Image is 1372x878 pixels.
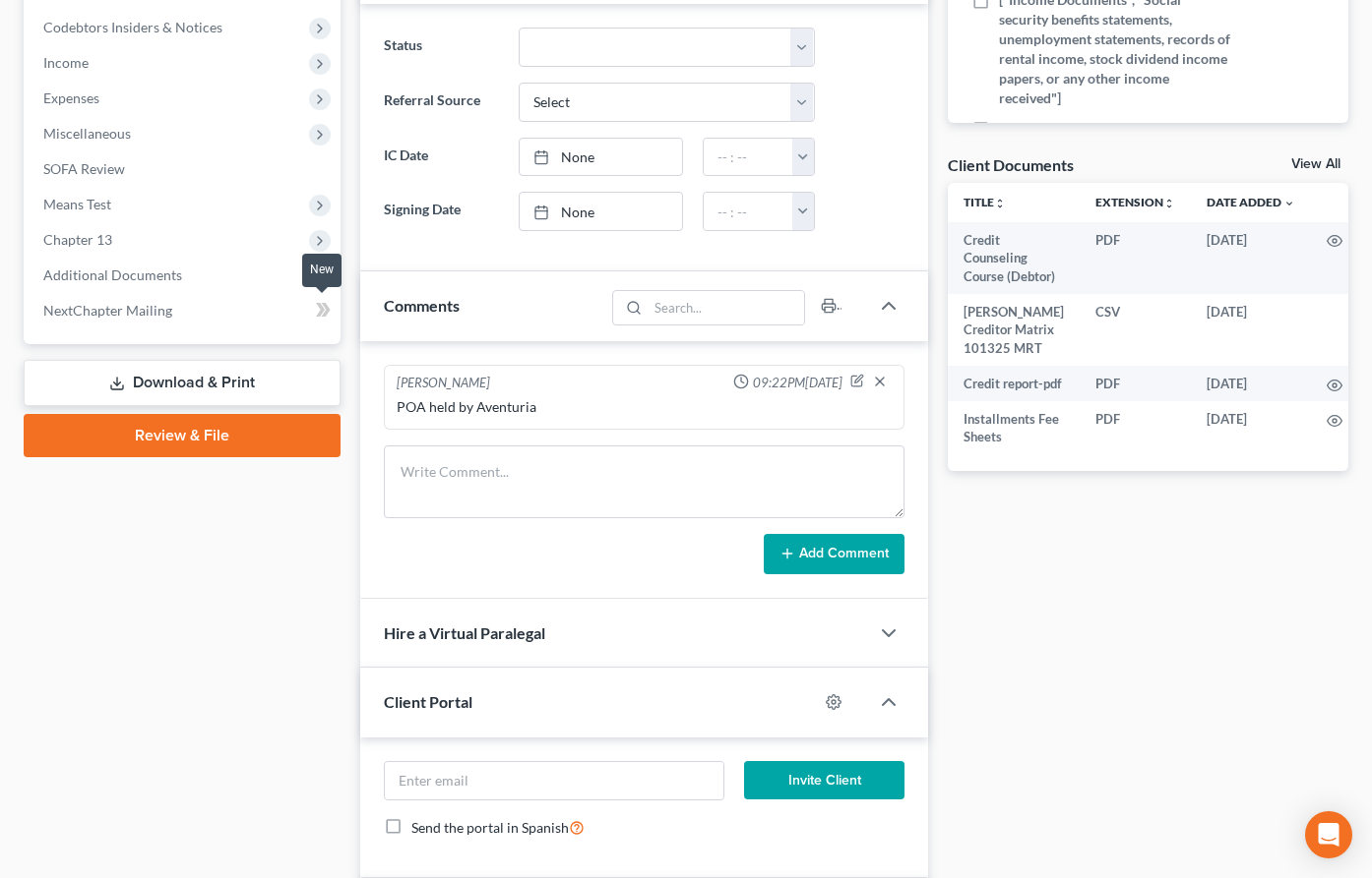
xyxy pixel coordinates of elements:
i: unfold_more [994,198,1006,209]
div: New [302,254,342,286]
span: Income [43,54,89,71]
td: PDF [1080,222,1191,294]
td: Credit report-pdf [948,366,1080,401]
a: Extensionunfold_more [1095,195,1175,209]
button: Add Comment [764,534,904,575]
span: Comments [384,296,460,315]
input: -- : -- [704,139,793,176]
span: Send the portal in Spanish [411,819,569,836]
td: PDF [1080,401,1191,455]
td: [DATE] [1191,294,1311,366]
span: Means Test [43,196,111,212]
button: Invite Client [744,761,904,800]
span: Hire a Virtual Paralegal [384,623,545,642]
a: View All [1291,157,1341,171]
div: [PERSON_NAME] [397,374,490,393]
div: Client Documents [948,154,1074,175]
a: Date Added expand_more [1207,195,1295,209]
span: Additional Documents [43,266,182,283]
a: SOFA Review [28,151,341,187]
td: [DATE] [1191,366,1311,401]
input: Search... [649,291,805,324]
a: Review & File [24,414,341,457]
span: Miscellaneous [43,125,131,142]
a: Titleunfold_more [964,195,1006,209]
span: Codebtors Insiders & Notices [43,19,222,35]
span: SOFA Review [43,160,125,177]
span: Expenses [43,89,99,106]
input: -- : -- [704,193,793,230]
span: NextChapter Mailing [43,302,172,319]
span: 09:22PM[DATE] [753,374,842,392]
td: [DATE] [1191,222,1311,294]
div: Open Intercom Messenger [1305,811,1352,858]
a: NextChapter Mailing [28,293,341,328]
td: Installments Fee Sheets [948,401,1080,455]
td: Credit Counseling Course (Debtor) [948,222,1080,294]
a: Download & Print [24,360,341,406]
a: None [520,139,682,176]
span: Appraisal reports [999,118,1106,138]
span: Client Portal [384,692,472,711]
label: Referral Source [374,83,509,122]
span: Chapter 13 [43,231,112,248]
i: unfold_more [1163,198,1175,209]
td: [PERSON_NAME] Creditor Matrix 101325 MRT [948,294,1080,366]
input: Enter email [385,762,723,799]
div: POA held by Aventuria [397,397,893,417]
label: Signing Date [374,192,509,231]
label: IC Date [374,138,509,177]
td: [DATE] [1191,401,1311,455]
td: PDF [1080,366,1191,401]
td: CSV [1080,294,1191,366]
label: Status [374,28,509,67]
a: None [520,193,682,230]
i: expand_more [1283,198,1295,209]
